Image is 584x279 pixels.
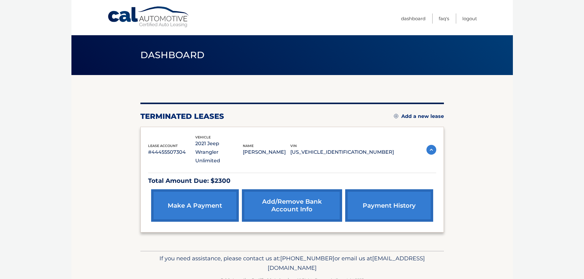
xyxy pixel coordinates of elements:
[439,13,449,24] a: FAQ's
[195,135,211,139] span: vehicle
[394,113,444,119] a: Add a new lease
[345,189,433,222] a: payment history
[462,13,477,24] a: Logout
[243,144,254,148] span: name
[401,13,426,24] a: Dashboard
[148,148,196,156] p: #44455507304
[242,189,342,222] a: Add/Remove bank account info
[243,148,290,156] p: [PERSON_NAME]
[426,145,436,155] img: accordion-active.svg
[290,148,394,156] p: [US_VEHICLE_IDENTIFICATION_NUMBER]
[290,144,297,148] span: vin
[151,189,239,222] a: make a payment
[394,114,398,118] img: add.svg
[148,144,178,148] span: lease account
[195,139,243,165] p: 2021 Jeep Wrangler Unlimited
[144,254,440,273] p: If you need assistance, please contact us at: or email us at
[140,49,205,61] span: Dashboard
[148,175,436,186] p: Total Amount Due: $2300
[107,6,190,28] a: Cal Automotive
[140,112,224,121] h2: terminated leases
[280,255,334,262] span: [PHONE_NUMBER]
